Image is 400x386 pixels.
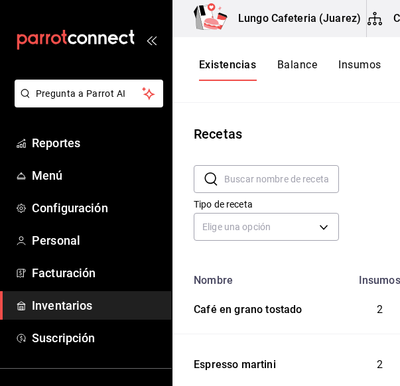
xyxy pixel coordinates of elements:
h3: Lungo Cafeteria (Juarez) [228,11,361,27]
div: Recetas [194,124,242,144]
span: Menú [32,166,161,184]
button: Balance [277,58,317,81]
a: Pregunta a Parrot AI [9,96,163,110]
th: Nombre [172,266,340,287]
label: Tipo de receta [194,200,339,209]
input: Buscar nombre de receta [224,166,339,192]
span: Personal [32,231,161,249]
div: Elige una opción [194,213,339,241]
span: 2 [377,358,383,371]
span: Configuración [32,199,161,217]
button: Pregunta a Parrot AI [15,80,163,107]
span: 2 [377,303,383,316]
span: Suscripción [32,329,161,347]
span: Facturación [32,264,161,282]
span: Reportes [32,134,161,152]
span: Inventarios [32,296,161,314]
button: open_drawer_menu [146,34,157,45]
button: Insumos [338,58,381,81]
button: Existencias [199,58,256,81]
span: Pregunta a Parrot AI [36,87,143,101]
div: Café en grano tostado [188,297,302,318]
div: Espresso martini [188,352,276,373]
